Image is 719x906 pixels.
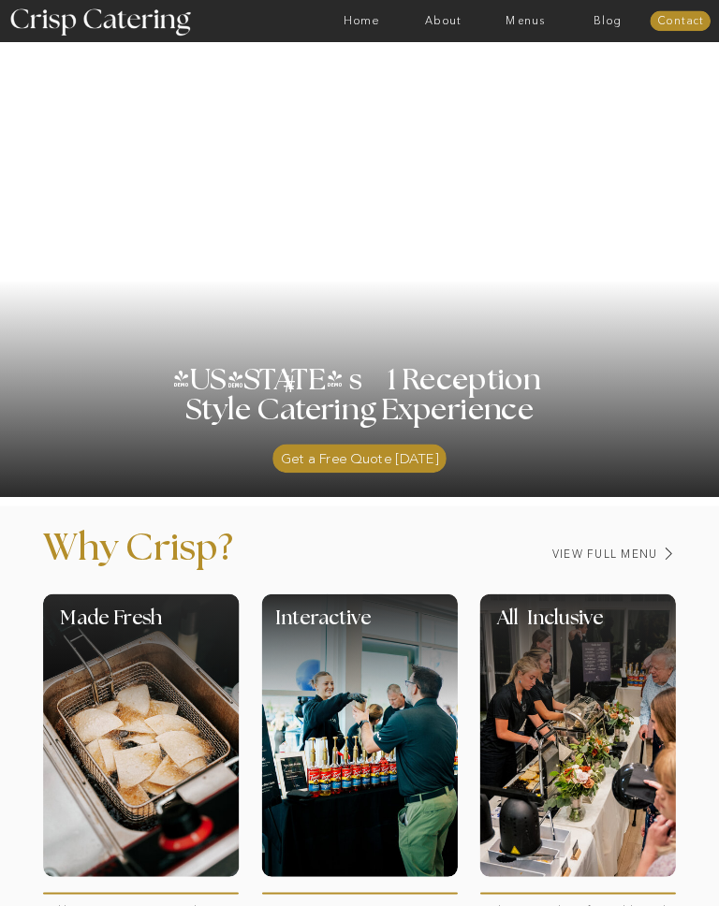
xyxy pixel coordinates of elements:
[403,15,485,27] a: About
[566,15,649,27] a: Blog
[235,365,284,395] h3: '
[320,15,403,27] a: Home
[468,548,658,560] a: View Full Menu
[272,438,447,473] a: Get a Free Quote [DATE]
[650,16,711,28] a: Contact
[485,15,567,27] a: Menus
[429,351,463,419] h3: '
[275,609,532,645] h1: Interactive
[170,366,548,456] h1: [US_STATE] s 1 Reception Style Catering Experience
[497,609,712,645] h1: All Inclusive
[43,530,365,585] p: Why Crisp?
[60,609,281,645] h1: Made Fresh
[257,373,325,407] h3: #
